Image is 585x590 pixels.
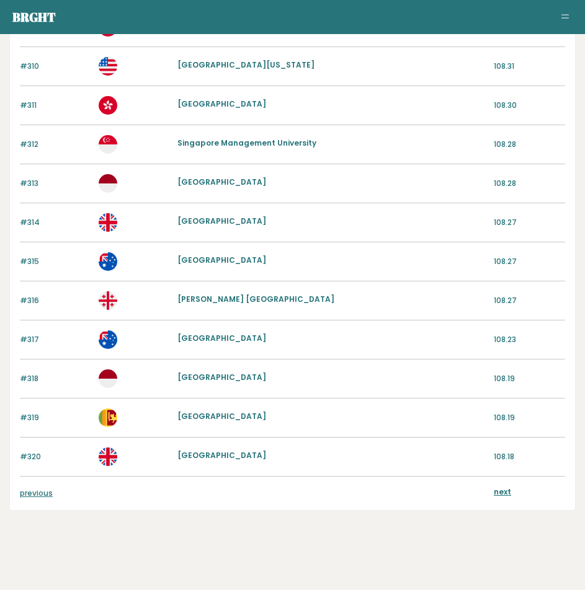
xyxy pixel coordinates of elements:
p: 108.19 [494,373,565,384]
a: [GEOGRAPHIC_DATA] [177,216,266,226]
p: 108.28 [494,178,565,189]
p: #319 [20,412,91,423]
img: us.svg [99,57,117,76]
p: 108.31 [494,61,565,72]
img: sg.svg [99,135,117,154]
img: lk.svg [99,408,117,427]
img: au.svg [99,330,117,349]
a: [GEOGRAPHIC_DATA] [177,99,266,109]
a: next [494,487,511,497]
p: 108.27 [494,217,565,228]
p: #310 [20,61,91,72]
img: hk.svg [99,96,117,115]
p: #311 [20,100,91,111]
p: #315 [20,256,91,267]
a: [GEOGRAPHIC_DATA] [177,177,266,187]
a: [GEOGRAPHIC_DATA] [177,411,266,421]
p: #317 [20,334,91,345]
a: Singapore Management University [177,138,316,148]
a: [PERSON_NAME] [GEOGRAPHIC_DATA] [177,294,334,304]
p: #318 [20,373,91,384]
button: Toggle navigation [558,10,573,25]
p: 108.23 [494,334,565,345]
a: [GEOGRAPHIC_DATA] [177,333,266,343]
p: #313 [20,178,91,189]
p: 108.27 [494,256,565,267]
p: #320 [20,451,91,462]
p: 108.27 [494,295,565,306]
img: ge.svg [99,291,117,310]
a: previous [20,488,53,498]
img: gb.svg [99,213,117,232]
p: 108.19 [494,412,565,423]
img: au.svg [99,252,117,271]
a: [GEOGRAPHIC_DATA] [177,255,266,265]
p: #314 [20,217,91,228]
p: #316 [20,295,91,306]
img: id.svg [99,174,117,193]
p: 108.28 [494,139,565,150]
a: [GEOGRAPHIC_DATA] [177,450,266,460]
p: #312 [20,139,91,150]
a: Brght [12,9,56,25]
a: [GEOGRAPHIC_DATA][US_STATE] [177,59,315,70]
p: 108.18 [494,451,565,462]
img: id.svg [99,369,117,388]
a: [GEOGRAPHIC_DATA] [177,372,266,382]
img: gb.svg [99,447,117,466]
p: 108.30 [494,100,565,111]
